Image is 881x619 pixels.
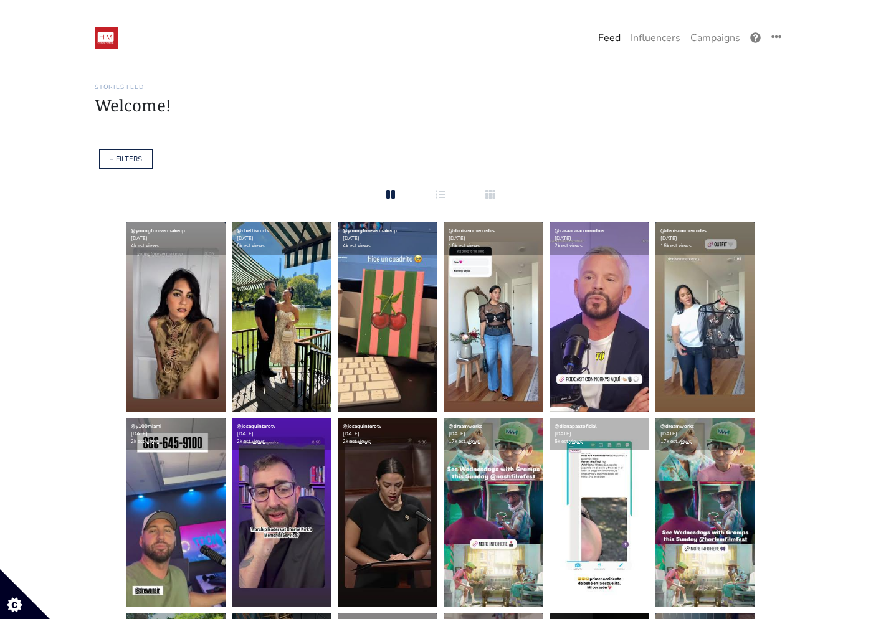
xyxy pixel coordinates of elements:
[252,438,265,445] a: views
[449,423,482,430] a: @dreamworks
[449,227,495,234] a: @denisemmercedes
[655,418,755,450] div: [DATE] 17k est.
[131,423,161,430] a: @y100miami
[338,418,437,450] div: [DATE] 2k est.
[444,222,543,255] div: [DATE] 16k est.
[550,418,649,450] div: [DATE] 5k est.
[679,242,692,249] a: views
[358,438,371,445] a: views
[126,222,226,255] div: [DATE] 4k est.
[237,227,269,234] a: @chelliscurls
[110,154,142,164] a: + FILTERS
[232,418,331,450] div: [DATE] 2k est.
[569,242,583,249] a: views
[555,227,605,234] a: @caraacaraconrodner
[555,423,597,430] a: @dianapaezoficial
[685,26,745,50] a: Campaigns
[232,222,331,255] div: [DATE] 6k est.
[338,222,437,255] div: [DATE] 4k est.
[467,242,480,249] a: views
[95,27,118,49] img: 19:52:48_1547236368
[126,418,226,450] div: [DATE] 2k est.
[131,227,185,234] a: @youngforevermakeup
[679,438,692,445] a: views
[95,83,786,91] h6: Stories Feed
[626,26,685,50] a: Influencers
[660,423,694,430] a: @dreamworks
[550,222,649,255] div: [DATE] 2k est.
[343,227,397,234] a: @youngforevermakeup
[343,423,381,430] a: @josequinterotv
[467,438,480,445] a: views
[660,227,707,234] a: @denisemmercedes
[146,242,159,249] a: views
[146,438,159,445] a: views
[95,96,786,115] h1: Welcome!
[358,242,371,249] a: views
[237,423,275,430] a: @josequinterotv
[655,222,755,255] div: [DATE] 16k est.
[569,438,583,445] a: views
[444,418,543,450] div: [DATE] 17k est.
[593,26,626,50] a: Feed
[252,242,265,249] a: views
